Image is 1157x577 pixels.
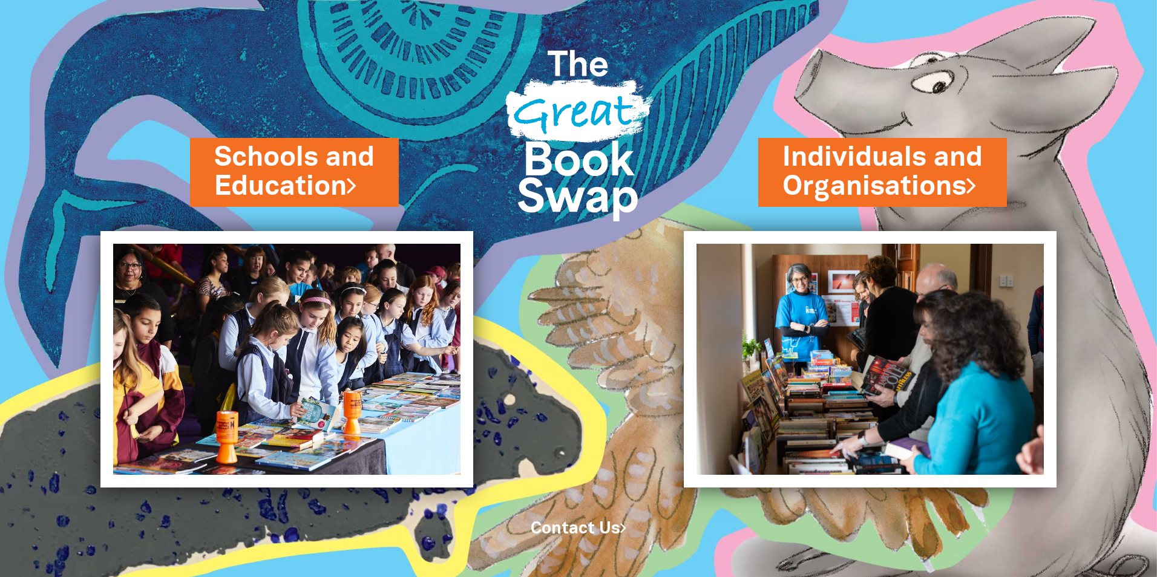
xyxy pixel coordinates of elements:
img: Schools and Education [100,231,473,487]
a: Schools andEducation [214,139,375,206]
a: Contact Us [531,521,626,536]
img: Individuals and Organisations [684,231,1056,487]
a: Individuals andOrganisations [782,139,983,206]
img: Great Bookswap logo [491,15,666,246]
